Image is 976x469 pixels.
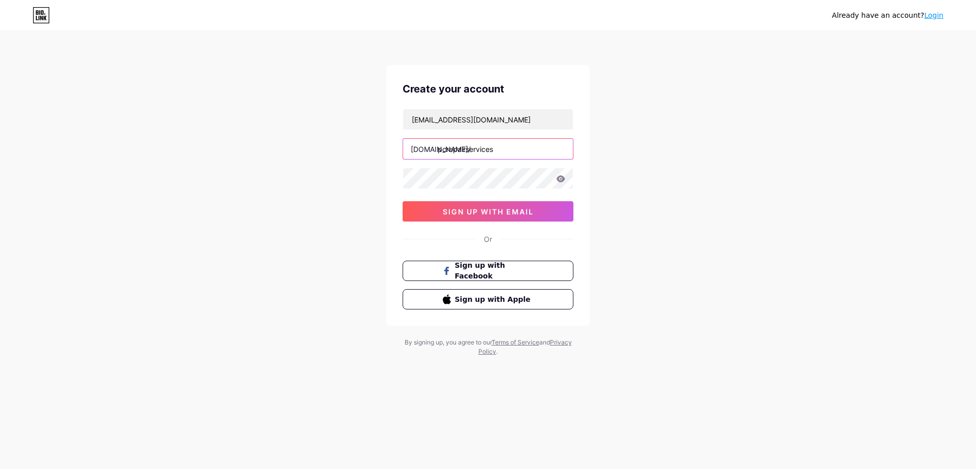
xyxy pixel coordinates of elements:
input: Email [403,109,573,130]
button: Sign up with Facebook [403,261,573,281]
div: Already have an account? [832,10,943,21]
div: By signing up, you agree to our and . [402,338,574,356]
span: Sign up with Facebook [455,260,534,282]
div: [DOMAIN_NAME]/ [411,144,471,154]
div: Or [484,234,492,244]
a: Login [924,11,943,19]
a: Terms of Service [492,338,539,346]
button: Sign up with Apple [403,289,573,309]
div: Create your account [403,81,573,97]
button: sign up with email [403,201,573,222]
input: username [403,139,573,159]
span: sign up with email [443,207,534,216]
span: Sign up with Apple [455,294,534,305]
